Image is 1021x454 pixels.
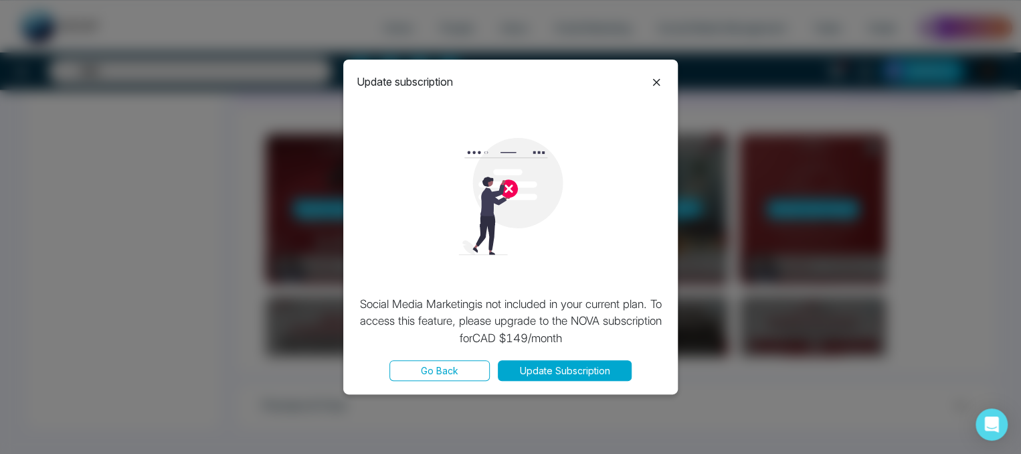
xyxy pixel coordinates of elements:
[976,408,1008,441] div: Open Intercom Messenger
[498,360,632,381] button: Update Subscription
[389,360,490,381] button: Go Back
[452,138,569,255] img: loading
[357,296,664,348] p: Social Media Marketing is not included in your current plan. To access this feature, please upgra...
[357,74,453,90] p: Update subscription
